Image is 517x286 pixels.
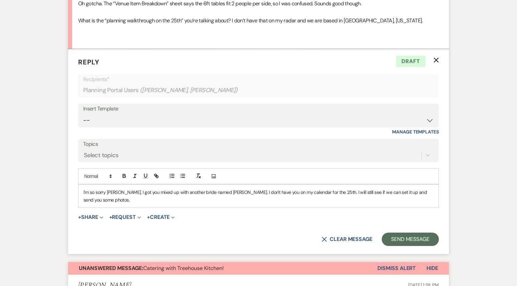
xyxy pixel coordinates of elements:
span: + [147,215,150,220]
span: + [109,215,112,220]
button: Clear message [322,237,372,242]
span: Draft [396,56,425,67]
button: Hide [416,262,449,275]
label: Topics [83,139,434,149]
div: Select topics [84,151,119,160]
button: Dismiss Alert [377,262,416,275]
span: + [78,215,81,220]
div: Insert Template [83,104,434,114]
button: Create [147,215,175,220]
p: I'm so sorry [PERSON_NAME], I got you mixed up with another bride named [PERSON_NAME]. I don't ha... [83,189,434,204]
strong: Unanswered Message: [79,265,143,272]
button: Request [109,215,141,220]
div: Planning Portal Users [83,84,434,97]
span: Reply [78,58,100,66]
span: Catering with Treehouse Kitchen! [79,265,224,272]
button: Send Message [382,233,439,246]
span: ( [PERSON_NAME], [PERSON_NAME] ) [140,86,238,95]
button: Unanswered Message:Catering with Treehouse Kitchen! [68,262,377,275]
button: Share [78,215,103,220]
span: Hide [426,265,438,272]
a: Manage Templates [392,129,439,135]
p: Recipients* [83,75,434,84]
p: What is the “planning walkthrough on the 25th” you’re talking about? I don’t have that on my rada... [78,16,439,25]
